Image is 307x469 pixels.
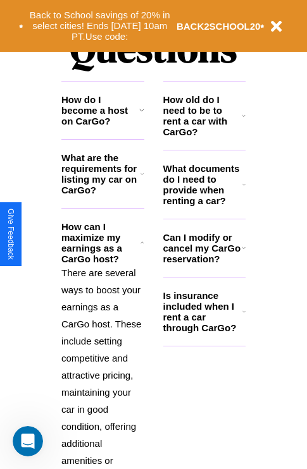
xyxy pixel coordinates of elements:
[23,6,177,46] button: Back to School savings of 20% in select cities! Ends [DATE] 10am PT.Use code:
[163,290,242,333] h3: Is insurance included when I rent a car through CarGo?
[163,163,243,206] h3: What documents do I need to provide when renting a car?
[13,426,43,456] iframe: Intercom live chat
[163,232,242,264] h3: Can I modify or cancel my CarGo reservation?
[61,94,139,126] h3: How do I become a host on CarGo?
[6,209,15,260] div: Give Feedback
[61,221,141,264] h3: How can I maximize my earnings as a CarGo host?
[177,21,261,32] b: BACK2SCHOOL20
[61,152,141,195] h3: What are the requirements for listing my car on CarGo?
[163,94,242,137] h3: How old do I need to be to rent a car with CarGo?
